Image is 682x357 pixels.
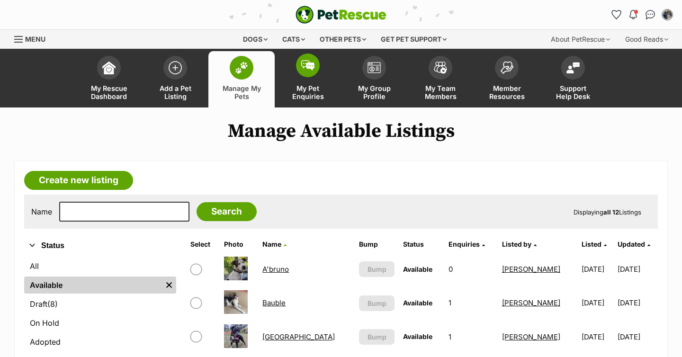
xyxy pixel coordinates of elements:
[162,277,176,294] a: Remove filter
[403,299,432,307] span: Available
[220,84,263,100] span: Manage My Pets
[445,253,497,286] td: 0
[374,30,453,49] div: Get pet support
[236,30,274,49] div: Dogs
[368,62,381,73] img: group-profile-icon-3fa3cf56718a62981997c0bc7e787c4b2cf8bcc04b72c1350f741eb67cf2f40e.svg
[619,30,675,49] div: Good Reads
[578,321,617,353] td: [DATE]
[626,7,641,22] button: Notifications
[445,286,497,319] td: 1
[582,240,607,248] a: Listed
[445,321,497,353] td: 1
[24,314,176,331] a: On Hold
[47,298,58,310] span: (8)
[540,51,606,107] a: Support Help Desk
[197,202,257,221] input: Search
[262,240,287,248] a: Name
[235,62,248,74] img: manage-my-pets-icon-02211641906a0b7f246fdf0571729dbe1e7629f14944591b6c1af311fb30b64b.svg
[220,237,258,252] th: Photo
[643,7,658,22] a: Conversations
[449,240,485,248] a: Enquiries
[502,240,537,248] a: Listed by
[485,84,528,100] span: Member Resources
[582,240,601,248] span: Listed
[24,333,176,350] a: Adopted
[566,62,580,73] img: help-desk-icon-fdf02630f3aa405de69fd3d07c3f3aa587a6932b1a1747fa1d2bba05be0121f9.svg
[574,208,641,216] span: Displaying Listings
[262,298,286,307] a: Bauble
[603,208,619,216] strong: all 12
[578,286,617,319] td: [DATE]
[14,30,52,47] a: Menu
[287,84,329,100] span: My Pet Enquiries
[154,84,197,100] span: Add a Pet Listing
[578,253,617,286] td: [DATE]
[24,295,176,312] a: Draft
[449,240,480,248] span: translation missing: en.admin.listings.index.attributes.enquiries
[500,61,513,74] img: member-resources-icon-8e73f808a243e03378d46382f2149f9095a855e16c252ad45f914b54edf8863c.svg
[474,51,540,107] a: Member Resources
[502,298,560,307] a: [PERSON_NAME]
[609,7,675,22] ul: Account quick links
[618,240,645,248] span: Updated
[31,207,52,216] label: Name
[502,240,531,248] span: Listed by
[502,265,560,274] a: [PERSON_NAME]
[399,237,443,252] th: Status
[301,60,314,71] img: pet-enquiries-icon-7e3ad2cf08bfb03b45e93fb7055b45f3efa6380592205ae92323e6603595dc1f.svg
[355,237,398,252] th: Bump
[618,286,657,319] td: [DATE]
[24,240,176,252] button: Status
[359,329,395,345] button: Bump
[341,51,407,107] a: My Group Profile
[618,240,650,248] a: Updated
[629,10,637,19] img: notifications-46538b983faf8c2785f20acdc204bb7945ddae34d4c08c2a6579f10ce5e182be.svg
[142,51,208,107] a: Add a Pet Listing
[296,6,386,24] a: PetRescue
[262,332,335,341] a: [GEOGRAPHIC_DATA]
[403,265,432,273] span: Available
[502,332,560,341] a: [PERSON_NAME]
[88,84,130,100] span: My Rescue Dashboard
[262,265,289,274] a: A'bruno
[618,253,657,286] td: [DATE]
[359,261,395,277] button: Bump
[359,295,395,311] button: Bump
[25,35,45,43] span: Menu
[24,277,162,294] a: Available
[276,30,312,49] div: Cats
[368,264,386,274] span: Bump
[187,237,219,252] th: Select
[275,51,341,107] a: My Pet Enquiries
[544,30,617,49] div: About PetRescue
[368,298,386,308] span: Bump
[24,258,176,275] a: All
[419,84,462,100] span: My Team Members
[169,61,182,74] img: add-pet-listing-icon-0afa8454b4691262ce3f59096e99ab1cd57d4a30225e0717b998d2c9b9846f56.svg
[552,84,594,100] span: Support Help Desk
[262,240,281,248] span: Name
[434,62,447,74] img: team-members-icon-5396bd8760b3fe7c0b43da4ab00e1e3bb1a5d9ba89233759b79545d2d3fc5d0d.svg
[102,61,116,74] img: dashboard-icon-eb2f2d2d3e046f16d808141f083e7271f6b2e854fb5c12c21221c1fb7104beca.svg
[403,332,432,340] span: Available
[208,51,275,107] a: Manage My Pets
[224,290,248,314] img: Bauble
[353,84,395,100] span: My Group Profile
[618,321,657,353] td: [DATE]
[663,10,672,19] img: Martine profile pic
[646,10,655,19] img: chat-41dd97257d64d25036548639549fe6c8038ab92f7586957e7f3b1b290dea8141.svg
[313,30,373,49] div: Other pets
[296,6,386,24] img: logo-e224e6f780fb5917bec1dbf3a21bbac754714ae5b6737aabdf751b685950b380.svg
[407,51,474,107] a: My Team Members
[660,7,675,22] button: My account
[24,171,133,190] a: Create new listing
[76,51,142,107] a: My Rescue Dashboard
[609,7,624,22] a: Favourites
[368,332,386,342] span: Bump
